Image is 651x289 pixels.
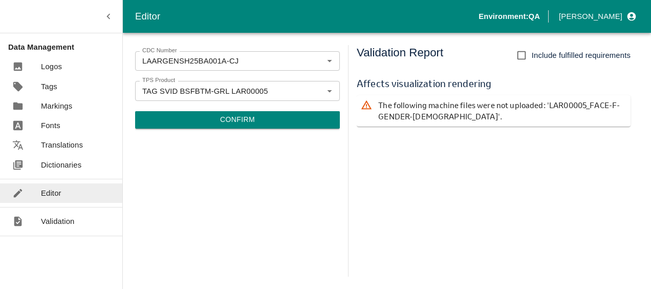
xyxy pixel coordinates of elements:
p: Logos [41,61,62,72]
p: [PERSON_NAME] [559,11,622,22]
p: Validation [41,216,75,227]
p: Fonts [41,120,60,131]
p: Editor [41,188,61,199]
button: Confirm [135,111,340,129]
p: Translations [41,139,83,151]
p: Dictionaries [41,159,81,171]
p: Environment: QA [479,11,540,22]
button: Open [323,84,336,97]
h6: Affects visualization rendering [357,76,631,91]
div: Editor [135,9,479,24]
label: TPS Product [142,76,175,85]
label: CDC Number [142,47,177,55]
p: Tags [41,81,57,92]
p: Data Management [8,42,122,53]
span: Include fulfilled requirements [532,50,631,61]
h5: Validation Report [357,45,443,66]
button: profile [555,8,639,25]
p: The following machine files were not uploaded: 'LAR00005_FACE-F-GENDER-[DEMOGRAPHIC_DATA]'. [378,99,626,122]
button: Open [323,54,336,68]
p: Markings [41,100,72,112]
